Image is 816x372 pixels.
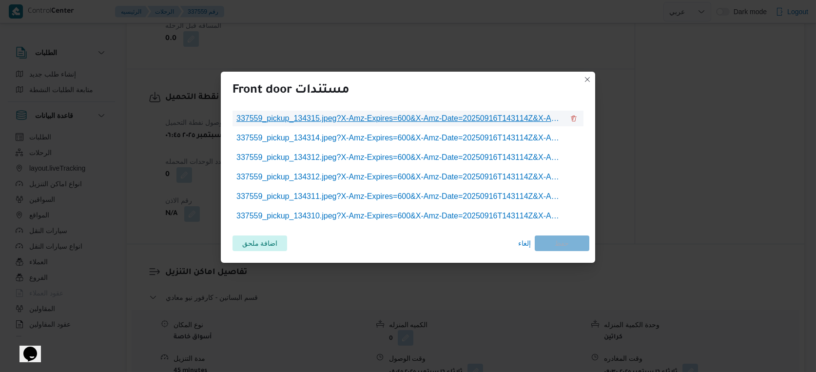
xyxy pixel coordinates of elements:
span: اضافة ملحق [242,235,278,251]
button: إلغاء [514,235,535,251]
span: 337559_pickup_134310.jpeg?X-Amz-Expires=600&X-Amz-Date=20250916T143114Z&X-Amz-Algorithm=AWS4-HMAC... [236,210,564,222]
span: 337559_pickup_134312.jpeg?X-Amz-Expires=600&X-Amz-Date=20250916T143114Z&X-Amz-Algorithm=AWS4-HMAC... [236,152,564,163]
span: 337559_pickup_134314.jpeg?X-Amz-Expires=600&X-Amz-Date=20250916T143114Z&X-Amz-Algorithm=AWS4-HMAC... [236,132,564,144]
span: حفظ [555,235,569,251]
iframe: chat widget [10,333,41,362]
span: 337559_pickup_134312.jpeg?X-Amz-Expires=600&X-Amz-Date=20250916T143114Z&X-Amz-Algorithm=AWS4-HMAC... [236,171,564,183]
span: 337559_pickup_134315.jpeg?X-Amz-Expires=600&X-Amz-Date=20250916T143114Z&X-Amz-Algorithm=AWS4-HMAC... [236,113,564,124]
span: إلغاء [518,237,531,249]
span: 337559_pickup_134311.jpeg?X-Amz-Expires=600&X-Amz-Date=20250916T143114Z&X-Amz-Algorithm=AWS4-HMAC... [236,191,564,202]
button: اضافة ملحق [233,235,287,251]
button: 337559_pickup_134315.jpeg?X-Amz-Expires=600&X-Amz-Date=20250916T143114Z&X-Amz-Algorithm=AWS4-HMAC... [568,113,580,124]
button: Closes this modal window [582,74,593,85]
a: 337559_pickup_134315.jpeg?X-Amz-Expires=600&X-Amz-Date=20250916T143114Z&X-Amz-Algorithm=AWS4-HMAC... [233,111,568,126]
a: 337559_pickup_134314.jpeg?X-Amz-Expires=600&X-Amz-Date=20250916T143114Z&X-Amz-Algorithm=AWS4-HMAC... [233,130,568,146]
div: Front door مستندات [233,83,350,99]
button: حفظ [535,235,589,251]
a: 337559_pickup_134311.jpeg?X-Amz-Expires=600&X-Amz-Date=20250916T143114Z&X-Amz-Algorithm=AWS4-HMAC... [233,189,568,204]
a: 337559_pickup_134312.jpeg?X-Amz-Expires=600&X-Amz-Date=20250916T143114Z&X-Amz-Algorithm=AWS4-HMAC... [233,169,568,185]
a: 337559_pickup_134312.jpeg?X-Amz-Expires=600&X-Amz-Date=20250916T143114Z&X-Amz-Algorithm=AWS4-HMAC... [233,150,568,165]
a: 337559_pickup_134310.jpeg?X-Amz-Expires=600&X-Amz-Date=20250916T143114Z&X-Amz-Algorithm=AWS4-HMAC... [233,208,568,224]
